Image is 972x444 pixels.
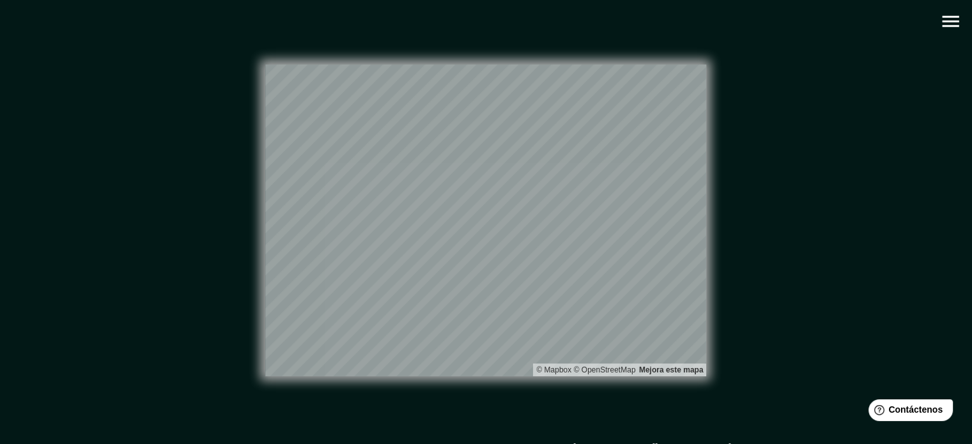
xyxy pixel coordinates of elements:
iframe: Lanzador de widgets de ayuda [858,394,958,430]
font: Mejora este mapa [639,365,704,374]
a: Map feedback [639,365,704,374]
font: © Mapbox [536,365,571,374]
a: Mapbox [536,365,571,374]
a: Mapa de calles abierto [574,365,636,374]
font: © OpenStreetMap [574,365,636,374]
